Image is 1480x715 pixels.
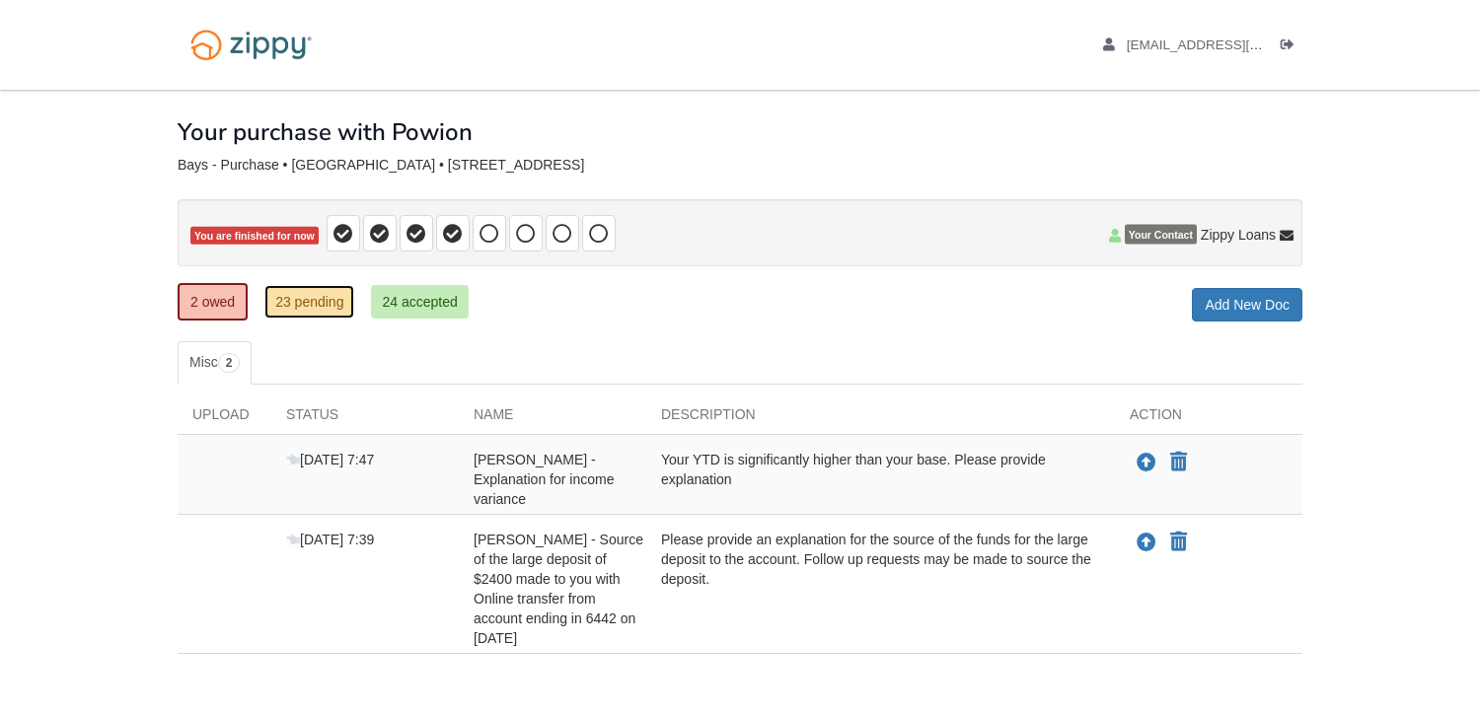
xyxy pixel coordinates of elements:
[178,119,473,145] h1: Your purchase with Powion
[218,353,241,373] span: 2
[178,20,325,70] img: Logo
[646,450,1115,509] div: Your YTD is significantly higher than your base. Please provide explanation
[286,452,374,467] span: [DATE] 7:47
[178,283,248,321] a: 2 owed
[1135,530,1158,555] button: Upload Amanda Bays - Source of the large deposit of $2400 made to you with Online transfer from a...
[646,404,1115,434] div: Description
[1168,451,1189,474] button: Declare Amanda Bays - Explanation for income variance not applicable
[1103,37,1353,57] a: edit profile
[1127,37,1353,52] span: mbays19@gmail.com
[271,404,459,434] div: Status
[474,532,643,646] span: [PERSON_NAME] - Source of the large deposit of $2400 made to you with Online transfer from accoun...
[178,341,252,385] a: Misc
[1168,531,1189,554] button: Declare Amanda Bays - Source of the large deposit of $2400 made to you with Online transfer from ...
[474,452,614,507] span: [PERSON_NAME] - Explanation for income variance
[1192,288,1302,322] a: Add New Doc
[1201,225,1276,245] span: Zippy Loans
[371,285,468,319] a: 24 accepted
[178,157,1302,174] div: Bays - Purchase • [GEOGRAPHIC_DATA] • [STREET_ADDRESS]
[1281,37,1302,57] a: Log out
[1115,404,1302,434] div: Action
[286,532,374,547] span: [DATE] 7:39
[1135,450,1158,475] button: Upload Amanda Bays - Explanation for income variance
[459,404,646,434] div: Name
[190,227,319,246] span: You are finished for now
[178,404,271,434] div: Upload
[264,285,354,319] a: 23 pending
[646,530,1115,648] div: Please provide an explanation for the source of the funds for the large deposit to the account. F...
[1125,225,1197,245] span: Your Contact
